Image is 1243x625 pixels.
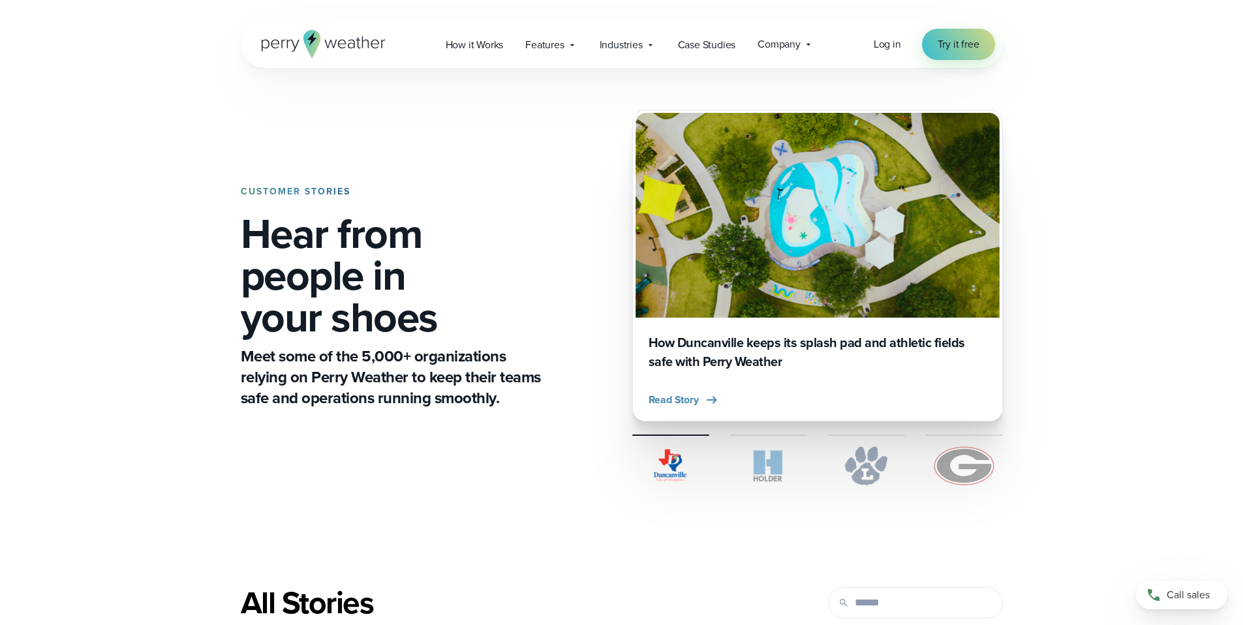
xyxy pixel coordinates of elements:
div: 1 of 4 [632,110,1003,421]
span: Company [758,37,801,52]
a: Log in [874,37,901,52]
h3: How Duncanville keeps its splash pad and athletic fields safe with Perry Weather [649,333,987,371]
span: Call sales [1167,587,1210,603]
a: Try it free [922,29,995,60]
span: Case Studies [678,37,736,53]
span: Industries [600,37,643,53]
div: All Stories [241,585,742,621]
div: slideshow [632,110,1003,421]
img: Duncanville Splash Pad [636,113,1000,318]
strong: CUSTOMER STORIES [241,185,350,198]
img: Holder.svg [730,446,807,485]
a: Case Studies [667,31,747,58]
h1: Hear from people in your shoes [241,213,546,338]
a: Call sales [1136,581,1227,609]
p: Meet some of the 5,000+ organizations relying on Perry Weather to keep their teams safe and opera... [241,346,546,408]
span: How it Works [446,37,504,53]
span: Try it free [938,37,979,52]
span: Read Story [649,392,699,408]
a: How it Works [435,31,515,58]
img: City of Duncanville Logo [632,446,709,485]
a: Duncanville Splash Pad How Duncanville keeps its splash pad and athletic fields safe with Perry W... [632,110,1003,421]
button: Read Story [649,392,720,408]
span: Features [525,37,564,53]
